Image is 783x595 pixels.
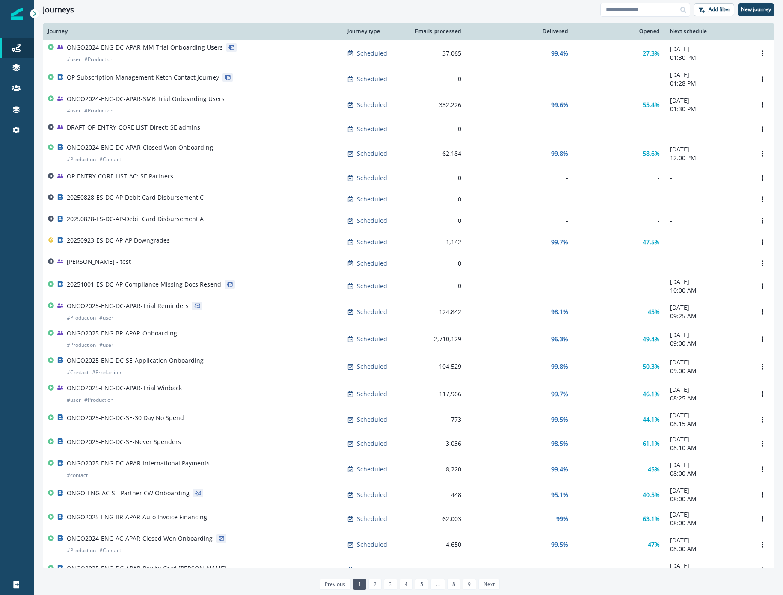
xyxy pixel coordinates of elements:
[551,335,568,343] p: 96.3%
[643,439,660,448] p: 61.1%
[756,413,769,426] button: Options
[11,8,23,20] img: Inflection
[412,174,461,182] div: 0
[738,3,774,16] button: New journey
[357,362,387,371] p: Scheduled
[67,236,170,245] p: 20250923-ES-DC-AP-AP Downgrades
[670,278,745,286] p: [DATE]
[99,314,113,322] p: # user
[43,67,774,91] a: OP-Subscription-Management-Ketch Contact JourneyScheduled0--[DATE]01:28 PMOptions
[670,216,745,225] p: -
[756,463,769,476] button: Options
[478,579,500,590] a: Next page
[578,125,660,133] div: -
[472,28,568,35] div: Delivered
[670,411,745,420] p: [DATE]
[67,564,226,573] p: ONGO2025-ENG-DC-APAR-Pay by Card [PERSON_NAME]
[357,75,387,83] p: Scheduled
[412,540,461,549] div: 4,650
[412,390,461,398] div: 117,966
[756,488,769,501] button: Options
[412,149,461,158] div: 62,184
[357,149,387,158] p: Scheduled
[43,408,774,432] a: ONGO2025-ENG-DC-SE-30 Day No SpendScheduled77399.5%44.1%[DATE]08:15 AMOptions
[670,286,745,295] p: 10:00 AM
[472,282,568,290] div: -
[43,298,774,326] a: ONGO2025-ENG-DC-APAR-Trial Reminders#Production#userScheduled124,84298.1%45%[DATE]09:25 AMOptions
[756,333,769,346] button: Options
[67,356,204,365] p: ONGO2025-ENG-DC-SE-Application Onboarding
[670,79,745,88] p: 01:28 PM
[84,107,113,115] p: # Production
[648,465,660,474] p: 45%
[67,489,190,497] p: ONGO-ENG-AC-SE-Partner CW Onboarding
[551,465,568,474] p: 99.4%
[412,515,461,523] div: 62,003
[756,280,769,293] button: Options
[670,125,745,133] p: -
[756,305,769,318] button: Options
[67,471,88,480] p: # contact
[556,566,568,574] p: 99%
[357,540,387,549] p: Scheduled
[551,415,568,424] p: 99.5%
[756,388,769,400] button: Options
[43,507,774,531] a: ONGO2025-ENG-BR-APAR-Auto Invoice FinancingScheduled62,00399%63.1%[DATE]08:00 AMOptions
[643,390,660,398] p: 46.1%
[67,368,89,377] p: # Contact
[578,28,660,35] div: Opened
[99,546,121,555] p: # Contact
[741,6,771,12] p: New journey
[670,435,745,444] p: [DATE]
[551,238,568,246] p: 99.7%
[694,3,734,16] button: Add filter
[357,238,387,246] p: Scheduled
[756,437,769,450] button: Options
[317,579,500,590] ul: Pagination
[368,579,382,590] a: Page 2
[756,172,769,184] button: Options
[472,174,568,182] div: -
[357,259,387,268] p: Scheduled
[756,512,769,525] button: Options
[670,562,745,570] p: [DATE]
[412,566,461,574] div: 6,954
[357,566,387,574] p: Scheduled
[43,326,774,353] a: ONGO2025-ENG-BR-APAR-Onboarding#Production#userScheduled2,710,12996.3%49.4%[DATE]09:00 AMOptions
[357,308,387,316] p: Scheduled
[756,73,769,86] button: Options
[551,308,568,316] p: 98.1%
[412,195,461,204] div: 0
[84,396,113,404] p: # Production
[648,540,660,549] p: 47%
[670,154,745,162] p: 12:00 PM
[43,483,774,507] a: ONGO-ENG-AC-SE-Partner CW OnboardingScheduled44895.1%40.5%[DATE]08:00 AMOptions
[670,358,745,367] p: [DATE]
[756,214,769,227] button: Options
[578,259,660,268] div: -
[43,231,774,253] a: 20250923-ES-DC-AP-AP DowngradesScheduled1,14299.7%47.5%-Options
[643,491,660,499] p: 40.5%
[357,515,387,523] p: Scheduled
[670,536,745,545] p: [DATE]
[578,195,660,204] div: -
[412,75,461,83] div: 0
[43,167,774,189] a: OP-ENTRY-CORE LIST-AC: SE PartnersScheduled0---Options
[67,534,213,543] p: ONGO2024-ENG-AC-APAR-Closed Won Onboarding
[670,303,745,312] p: [DATE]
[48,28,337,35] div: Journey
[670,195,745,204] p: -
[670,495,745,503] p: 08:00 AM
[670,331,745,339] p: [DATE]
[670,469,745,478] p: 08:00 AM
[412,49,461,58] div: 37,065
[67,43,223,52] p: ONGO2024-ENG-DC-APAR-MM Trial Onboarding Users
[551,149,568,158] p: 99.8%
[43,189,774,210] a: 20250828-ES-DC-AP-Debit Card Disbursement CScheduled0---Options
[551,540,568,549] p: 99.5%
[67,414,184,422] p: ONGO2025-ENG-DC-SE-30 Day No Spend
[99,341,113,349] p: # user
[67,546,96,555] p: # Production
[756,147,769,160] button: Options
[756,123,769,136] button: Options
